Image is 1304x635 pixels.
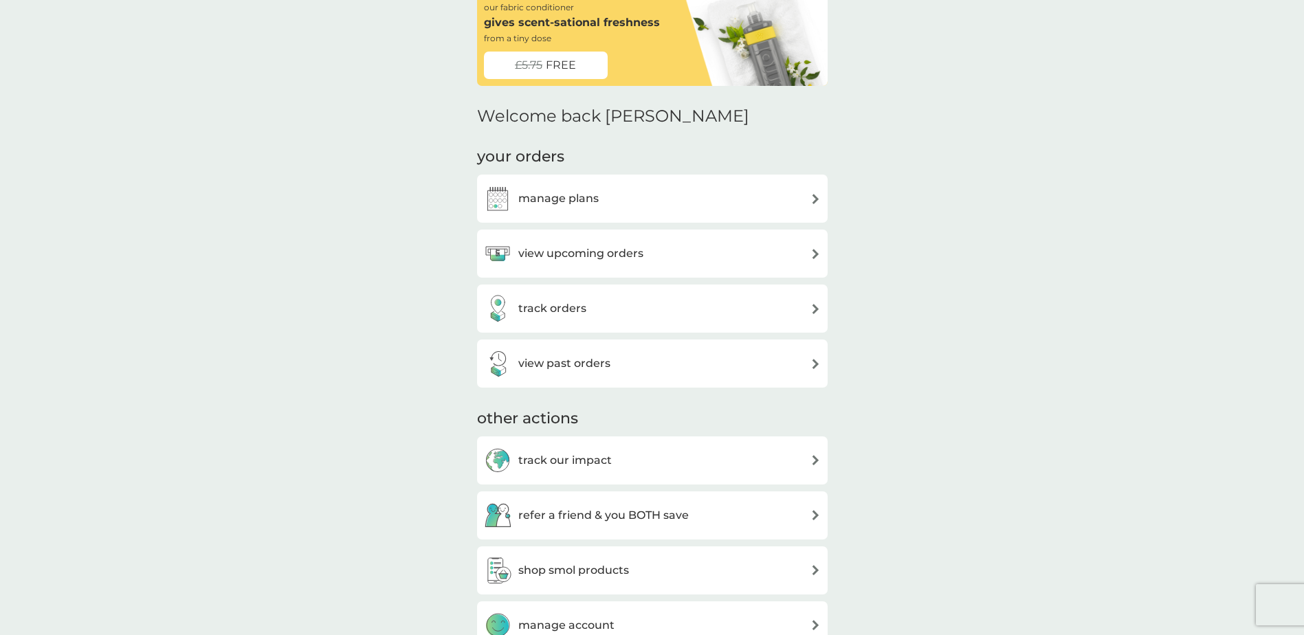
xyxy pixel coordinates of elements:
h2: Welcome back [PERSON_NAME] [477,107,749,126]
span: £5.75 [515,56,542,74]
img: arrow right [810,359,821,369]
h3: track our impact [518,452,612,469]
span: FREE [546,56,576,74]
img: arrow right [810,455,821,465]
h3: manage account [518,616,615,634]
img: arrow right [810,620,821,630]
h3: other actions [477,408,578,430]
h3: track orders [518,300,586,317]
h3: your orders [477,146,564,168]
img: arrow right [810,565,821,575]
img: arrow right [810,304,821,314]
h3: view past orders [518,355,610,372]
p: our fabric conditioner [484,1,574,14]
img: arrow right [810,510,821,520]
img: arrow right [810,194,821,204]
h3: view upcoming orders [518,245,643,263]
h3: refer a friend & you BOTH save [518,506,689,524]
img: arrow right [810,249,821,259]
p: gives scent-sational freshness [484,14,660,32]
p: from a tiny dose [484,32,551,45]
h3: shop smol products [518,561,629,579]
h3: manage plans [518,190,599,208]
